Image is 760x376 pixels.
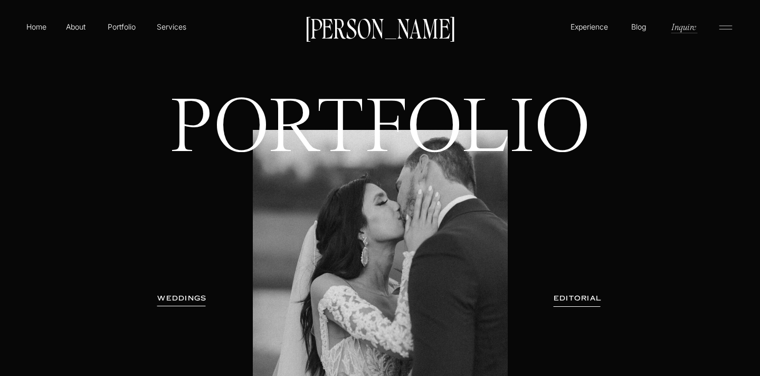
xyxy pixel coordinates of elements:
[24,21,49,32] a: Home
[629,21,649,32] a: Blog
[149,293,215,304] a: WEDDINGS
[156,21,187,32] a: Services
[539,293,616,304] a: EDITORIAL
[103,21,140,32] a: Portfolio
[569,21,610,32] a: Experience
[670,21,697,33] a: Inquire
[152,95,609,237] h1: PORTFOLIO
[300,16,460,39] a: [PERSON_NAME]
[64,21,88,32] a: About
